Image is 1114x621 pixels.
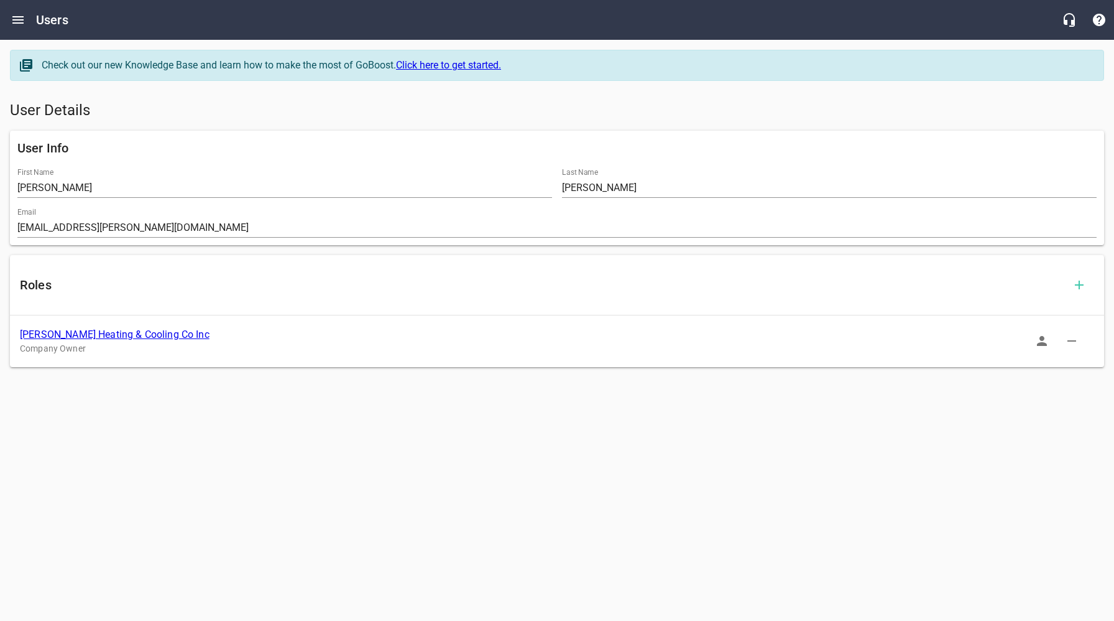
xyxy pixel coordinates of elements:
[1084,5,1114,35] button: Support Portal
[20,329,209,340] a: [PERSON_NAME] Heating & Cooling Co Inc
[17,138,1097,158] h6: User Info
[1054,5,1084,35] button: Live Chat
[20,275,1064,295] h6: Roles
[17,169,53,176] label: First Name
[396,59,501,71] a: Click here to get started.
[10,101,1104,121] h5: User Details
[20,342,1074,355] p: Company Owner
[1057,326,1087,356] button: Delete Role
[36,10,68,30] h6: Users
[3,5,33,35] button: Open drawer
[1064,270,1094,300] button: Add Role
[1027,326,1057,356] button: Sign In as Role
[42,58,1091,73] div: Check out our new Knowledge Base and learn how to make the most of GoBoost.
[562,169,598,176] label: Last Name
[17,208,36,216] label: Email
